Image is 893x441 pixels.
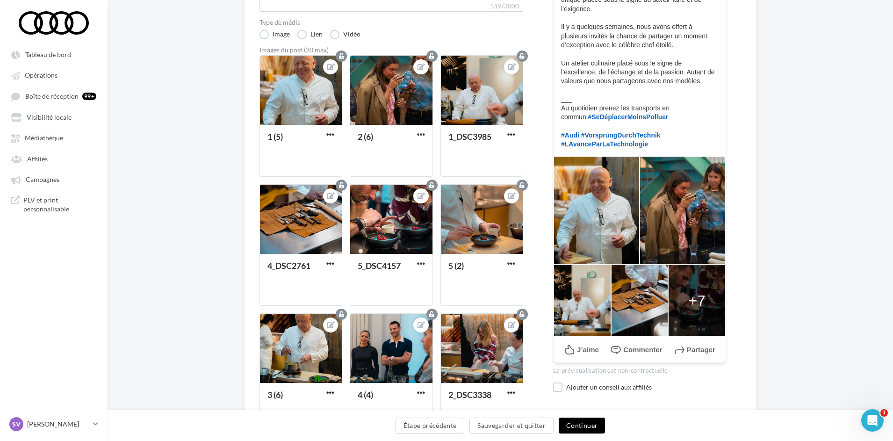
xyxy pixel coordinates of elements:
[330,30,360,39] label: Vidéo
[880,409,888,417] span: 1
[12,419,21,429] span: SV
[6,129,102,146] a: Médiathèque
[25,134,63,142] span: Médiathèque
[6,192,102,217] a: PLV et print personnalisable
[267,260,310,271] div: 4_DSC2761
[553,363,726,375] div: La prévisualisation est non-contractuelle
[6,171,102,188] a: Campagnes
[396,418,465,434] button: Étape précédente
[561,140,648,148] span: #LAvanceParLaTechnologie
[259,47,523,53] div: Images du post (20 max)
[6,66,102,83] a: Opérations
[259,1,523,12] label: 519/3000
[448,390,491,400] div: 2_DSC3338
[623,346,662,354] span: Commenter
[577,346,599,354] span: J’aime
[6,108,102,125] a: Visibilité locale
[27,419,89,429] p: [PERSON_NAME]
[561,131,579,139] span: #Audi
[82,93,96,100] div: 99+
[588,113,669,121] span: #SeDéplacerMoinsPolluer
[448,131,491,142] div: 1_DSC3985
[259,30,290,39] label: Image
[469,418,554,434] button: Sauvegarder et quitter
[25,51,71,58] span: Tableau de bord
[6,150,102,167] a: Affiliés
[7,415,100,433] a: SV [PERSON_NAME]
[6,87,102,105] a: Boîte de réception 99+
[559,418,605,434] button: Continuer
[566,383,726,391] div: Ajouter un conseil aux affiliés
[358,390,373,400] div: 4 (4)
[23,195,96,214] span: PLV et print personnalisable
[297,30,323,39] label: Lien
[861,409,884,432] iframe: Intercom live chat
[688,290,705,311] span: +7
[267,131,283,142] div: 1 (5)
[25,72,58,80] span: Opérations
[267,390,283,400] div: 3 (6)
[687,346,715,354] span: Partager
[26,176,59,184] span: Campagnes
[27,155,48,163] span: Affiliés
[448,260,464,271] div: 5 (2)
[27,113,72,121] span: Visibilité locale
[581,131,661,139] span: #VorsprungDurchTechnik
[358,260,401,271] div: 5_DSC4157
[259,19,523,26] label: Type de média
[358,131,373,142] div: 2 (6)
[6,46,102,63] a: Tableau de bord
[25,92,79,100] span: Boîte de réception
